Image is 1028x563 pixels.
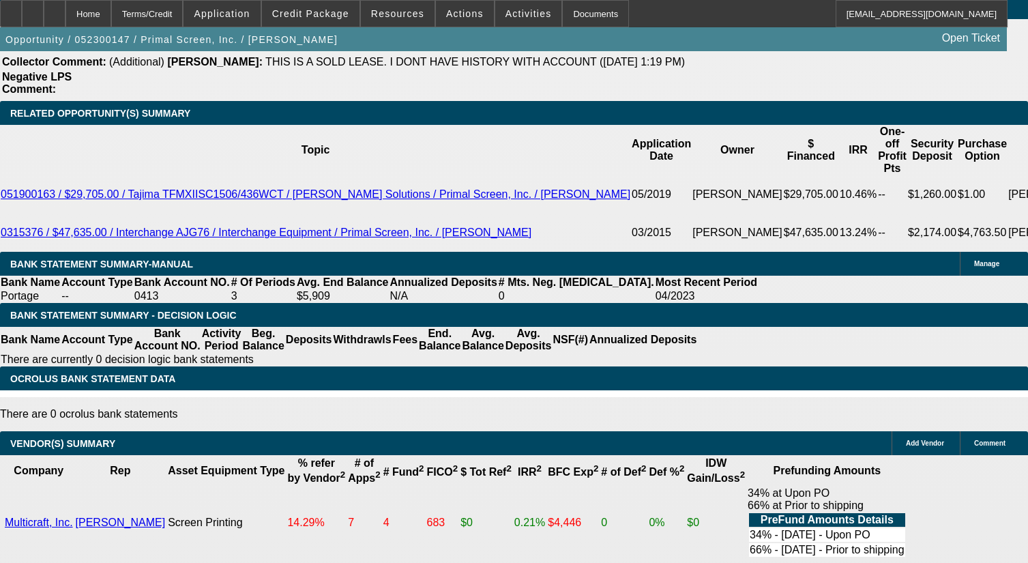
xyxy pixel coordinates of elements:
[231,289,296,303] td: 3
[601,466,646,478] b: # of Def
[740,470,745,480] sup: 2
[183,1,260,27] button: Application
[332,327,392,353] th: Withdrawls
[498,276,655,289] th: # Mts. Neg. [MEDICAL_DATA].
[10,108,190,119] span: RELATED OPPORTUNITY(S) SUMMARY
[265,56,685,68] span: THIS IS A SOLD LEASE. I DONT HAVE HISTORY WITH ACCOUNT ([DATE] 1:19 PM)
[877,214,907,252] td: --
[641,463,646,474] sup: 2
[427,466,458,478] b: FICO
[134,289,231,303] td: 0413
[2,71,72,95] b: Negative LPS Comment:
[692,175,783,214] td: [PERSON_NAME]
[749,528,905,542] td: 34% - [DATE] - Upon PO
[957,125,1008,175] th: Purchase Option
[167,56,263,68] b: [PERSON_NAME]:
[296,276,390,289] th: Avg. End Balance
[436,1,494,27] button: Actions
[10,259,193,270] span: BANK STATEMENT SUMMARY-MANUAL
[418,327,461,353] th: End. Balance
[692,214,783,252] td: [PERSON_NAME]
[375,470,380,480] sup: 2
[749,543,905,557] td: 66% - [DATE] - Prior to shipping
[1,188,630,200] a: 051900163 / $29,705.00 / Tajima TFMXIISC1506/436WCT / [PERSON_NAME] Solutions / Primal Screen, In...
[907,125,957,175] th: Security Deposit
[505,8,552,19] span: Activities
[371,8,424,19] span: Resources
[389,289,497,303] td: N/A
[134,327,201,353] th: Bank Account NO.
[10,438,115,449] span: VENDOR(S) SUMMARY
[347,487,381,559] td: 7
[877,175,907,214] td: --
[655,289,758,303] td: 04/2023
[167,487,285,559] td: Screen Printing
[2,56,106,68] b: Collector Comment:
[241,327,284,353] th: Beg. Balance
[593,463,598,474] sup: 2
[839,175,877,214] td: 10.46%
[10,373,175,384] span: OCROLUS BANK STATEMENT DATA
[495,1,562,27] button: Activities
[110,465,130,476] b: Rep
[426,487,459,559] td: 683
[679,463,684,474] sup: 2
[692,125,783,175] th: Owner
[839,214,877,252] td: 13.24%
[461,327,504,353] th: Avg. Balance
[453,463,458,474] sup: 2
[783,125,839,175] th: $ Financed
[974,439,1005,447] span: Comment
[168,465,284,476] b: Asset Equipment Type
[61,276,134,289] th: Account Type
[552,327,589,353] th: NSF(#)
[748,487,906,558] div: 34% at Upon PO 66% at Prior to shipping
[262,1,359,27] button: Credit Package
[285,327,333,353] th: Deposits
[600,487,647,559] td: 0
[686,487,746,559] td: $0
[877,125,907,175] th: One-off Profit Pts
[783,175,839,214] td: $29,705.00
[906,439,944,447] span: Add Vendor
[383,466,424,478] b: # Fund
[296,289,390,303] td: $5,909
[839,125,877,175] th: IRR
[10,310,237,321] span: Bank Statement Summary - Decision Logic
[907,175,957,214] td: $1,260.00
[548,466,598,478] b: BFC Exp
[61,289,134,303] td: --
[514,487,546,559] td: 0.21%
[907,214,957,252] td: $2,174.00
[957,214,1008,252] td: $4,763.50
[419,463,424,474] sup: 2
[287,457,345,484] b: % refer by Vendor
[134,276,231,289] th: Bank Account NO.
[518,466,542,478] b: IRR
[506,463,511,474] sup: 2
[201,327,242,353] th: Activity Period
[631,214,692,252] td: 03/2015
[287,487,346,559] td: 14.29%
[649,466,684,478] b: Def %
[194,8,250,19] span: Application
[1,227,531,238] a: 0315376 / $47,635.00 / Interchange AJG76 / Interchange Equipment / Primal Screen, Inc. / [PERSON_...
[773,465,881,476] b: Prefunding Amounts
[5,34,338,45] span: Opportunity / 052300147 / Primal Screen, Inc. / [PERSON_NAME]
[761,514,894,525] b: PreFund Amounts Details
[14,465,63,476] b: Company
[498,289,655,303] td: 0
[389,276,497,289] th: Annualized Deposits
[631,125,692,175] th: Application Date
[460,487,512,559] td: $0
[631,175,692,214] td: 05/2019
[687,457,745,484] b: IDW Gain/Loss
[61,327,134,353] th: Account Type
[383,487,425,559] td: 4
[589,327,697,353] th: Annualized Deposits
[76,517,166,528] a: [PERSON_NAME]
[5,517,73,528] a: Multicraft, Inc.
[957,175,1008,214] td: $1.00
[348,457,380,484] b: # of Apps
[361,1,435,27] button: Resources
